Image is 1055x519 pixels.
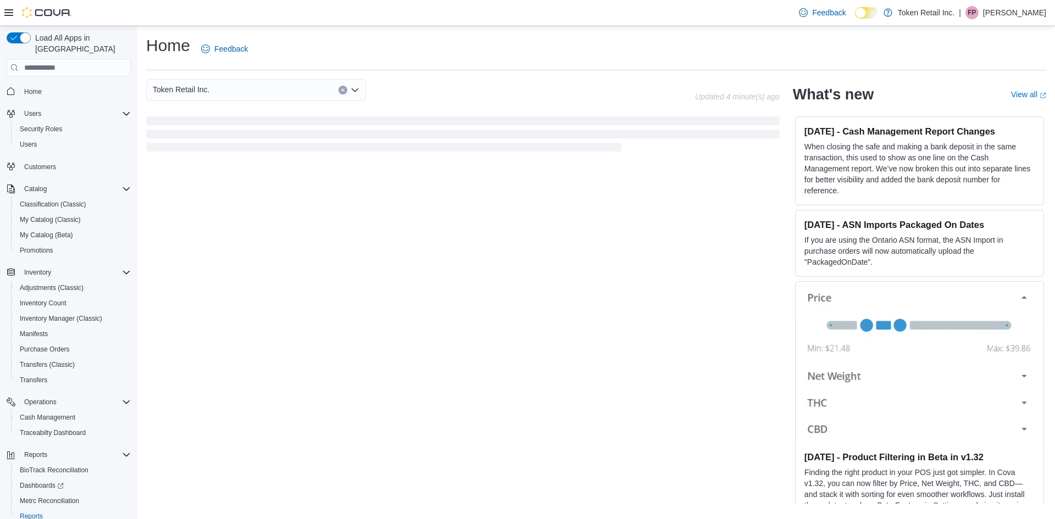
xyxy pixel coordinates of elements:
button: Home [2,83,135,99]
span: Inventory Count [15,297,131,310]
button: Inventory [2,265,135,280]
p: Updated 4 minute(s) ago [695,92,780,101]
a: Security Roles [15,122,66,136]
span: Users [15,138,131,151]
span: Inventory Manager (Classic) [20,314,102,323]
button: Users [2,106,135,121]
a: Cash Management [15,411,80,424]
a: View allExternal link [1011,90,1046,99]
img: Cova [22,7,71,18]
a: BioTrack Reconciliation [15,464,93,477]
span: Promotions [15,244,131,257]
span: Transfers (Classic) [15,358,131,371]
button: Metrc Reconciliation [11,493,135,509]
a: Home [20,85,46,98]
span: Security Roles [15,122,131,136]
span: Reports [20,448,131,461]
button: Manifests [11,326,135,342]
span: Home [20,84,131,98]
svg: External link [1040,92,1046,99]
a: Manifests [15,327,52,341]
button: Adjustments (Classic) [11,280,135,295]
span: Catalog [20,182,131,196]
a: Purchase Orders [15,343,74,356]
a: Dashboards [11,478,135,493]
button: Promotions [11,243,135,258]
button: Inventory [20,266,55,279]
a: Inventory Manager (Classic) [15,312,107,325]
span: Security Roles [20,125,62,133]
a: Dashboards [15,479,68,492]
span: Metrc Reconciliation [15,494,131,507]
span: Users [20,107,131,120]
span: My Catalog (Classic) [20,215,81,224]
span: Purchase Orders [15,343,131,356]
p: If you are using the Ontario ASN format, the ASN Import in purchase orders will now automatically... [804,235,1035,267]
button: Traceabilty Dashboard [11,425,135,440]
input: Dark Mode [855,7,878,19]
span: Classification (Classic) [15,198,131,211]
span: Inventory Manager (Classic) [15,312,131,325]
span: My Catalog (Beta) [15,228,131,242]
button: Catalog [2,181,135,197]
span: Adjustments (Classic) [20,283,84,292]
span: FP [968,6,976,19]
em: Beta Features [876,501,925,510]
span: Home [24,87,42,96]
span: Traceabilty Dashboard [15,426,131,439]
span: Transfers [20,376,47,384]
button: Purchase Orders [11,342,135,357]
span: Inventory [24,268,51,277]
span: My Catalog (Classic) [15,213,131,226]
span: Purchase Orders [20,345,70,354]
span: Customers [20,160,131,174]
p: When closing the safe and making a bank deposit in the same transaction, this used to show as one... [804,141,1035,196]
button: Transfers [11,372,135,388]
span: Transfers [15,373,131,387]
span: Manifests [20,330,48,338]
a: Promotions [15,244,58,257]
a: Feedback [197,38,252,60]
span: Users [20,140,37,149]
button: Transfers (Classic) [11,357,135,372]
span: Traceabilty Dashboard [20,428,86,437]
h2: What's new [793,86,874,103]
p: [PERSON_NAME] [983,6,1046,19]
span: Catalog [24,185,47,193]
span: Operations [24,398,57,406]
button: Reports [2,447,135,462]
p: Token Retail Inc. [898,6,955,19]
a: Traceabilty Dashboard [15,426,90,439]
button: Cash Management [11,410,135,425]
button: Inventory Count [11,295,135,311]
span: Token Retail Inc. [153,83,210,96]
a: Transfers [15,373,52,387]
span: Loading [146,119,780,154]
a: Users [15,138,41,151]
button: Open list of options [351,86,359,94]
button: Operations [20,395,61,409]
h3: [DATE] - ASN Imports Packaged On Dates [804,219,1035,230]
button: Customers [2,159,135,175]
span: Users [24,109,41,118]
a: My Catalog (Beta) [15,228,77,242]
span: BioTrack Reconciliation [20,466,88,475]
span: Manifests [15,327,131,341]
p: | [959,6,961,19]
a: My Catalog (Classic) [15,213,85,226]
span: Adjustments (Classic) [15,281,131,294]
a: Customers [20,160,60,174]
span: Reports [24,450,47,459]
h3: [DATE] - Product Filtering in Beta in v1.32 [804,451,1035,462]
span: Cash Management [15,411,131,424]
span: Transfers (Classic) [20,360,75,369]
a: Metrc Reconciliation [15,494,84,507]
button: Classification (Classic) [11,197,135,212]
button: My Catalog (Classic) [11,212,135,227]
button: Reports [20,448,52,461]
button: Security Roles [11,121,135,137]
button: Catalog [20,182,51,196]
a: Feedback [795,2,850,24]
span: Dashboards [15,479,131,492]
